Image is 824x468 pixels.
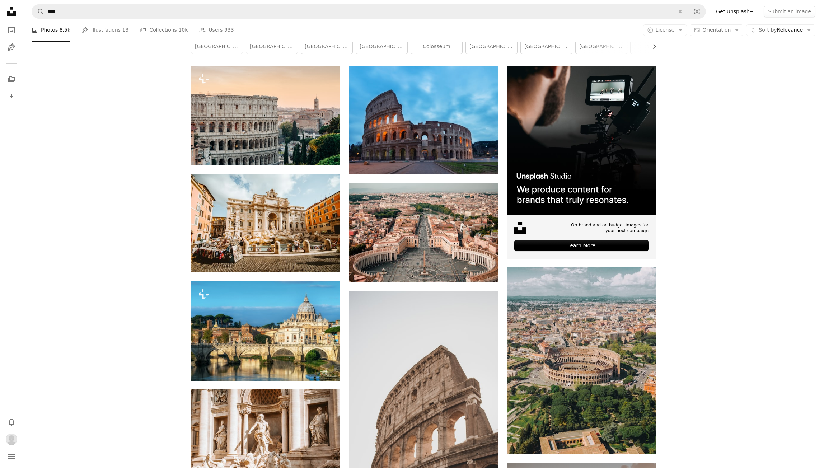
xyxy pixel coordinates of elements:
button: Submit an image [764,6,815,17]
a: Rome Skyline with Vatican St Peter Basilica of Vatican and St Angelo Bridge crossing Tiber River ... [191,327,340,334]
button: Profile [4,432,19,446]
a: aerial photography of city [349,229,498,235]
a: [GEOGRAPHIC_DATA] [246,39,298,54]
img: aerial view of Colosseum at Rome Italy [507,267,656,454]
a: vatican [631,39,682,54]
a: Collections [4,72,19,86]
a: Illustrations 13 [82,19,128,42]
a: man standing in front of statue [191,220,340,226]
span: Sort by [759,27,777,33]
a: [GEOGRAPHIC_DATA] [521,39,572,54]
button: Notifications [4,415,19,429]
a: [GEOGRAPHIC_DATA] [466,39,517,54]
button: scroll list to the right [648,39,656,54]
a: Collections 10k [140,19,188,42]
a: [GEOGRAPHIC_DATA] [191,39,243,54]
a: Colosseum arena photography [349,117,498,123]
span: 13 [122,26,129,34]
div: Learn More [514,240,649,251]
img: Rome Skyline with Vatican St Peter Basilica of Vatican and St Angelo Bridge crossing Tiber River ... [191,281,340,381]
span: Orientation [702,27,731,33]
a: [GEOGRAPHIC_DATA] [301,39,352,54]
a: aerial view of Colosseum at Rome Italy [507,357,656,364]
span: 10k [178,26,188,34]
a: brown concrete building under white sky during daytime [349,399,498,406]
a: Home — Unsplash [4,4,19,20]
a: Get Unsplash+ [712,6,758,17]
a: people and horses statue monument at daytime [191,442,340,448]
img: a very tall building with a clock tower in the background [191,66,340,165]
button: Visual search [688,5,706,18]
button: Sort byRelevance [746,24,815,36]
a: [GEOGRAPHIC_DATA] [576,39,627,54]
span: On-brand and on budget images for your next campaign [566,222,649,234]
img: Colosseum arena photography [349,66,498,175]
a: [GEOGRAPHIC_DATA] [356,39,407,54]
a: Users 933 [199,19,234,42]
img: file-1631678316303-ed18b8b5cb9cimage [514,222,526,234]
img: man standing in front of statue [191,174,340,272]
span: Relevance [759,27,803,34]
img: file-1715652217532-464736461acbimage [507,66,656,215]
img: aerial photography of city [349,183,498,282]
a: On-brand and on budget images for your next campaignLearn More [507,66,656,259]
button: License [643,24,687,36]
button: Clear [672,5,688,18]
a: Download History [4,89,19,104]
span: License [656,27,675,33]
button: Orientation [690,24,743,36]
form: Find visuals sitewide [32,4,706,19]
button: Menu [4,449,19,464]
button: Search Unsplash [32,5,44,18]
img: Avatar of user carlo di cio [6,434,17,445]
a: Photos [4,23,19,37]
a: a very tall building with a clock tower in the background [191,112,340,118]
a: colosseum [411,39,462,54]
a: Illustrations [4,40,19,55]
span: 933 [224,26,234,34]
